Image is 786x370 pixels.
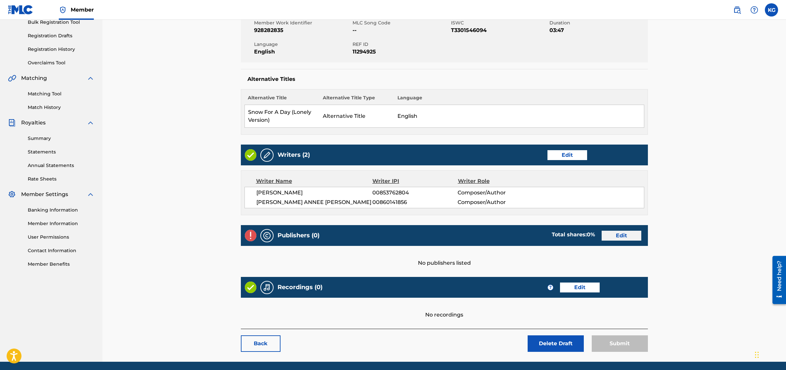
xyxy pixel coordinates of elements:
[353,26,449,34] span: --
[319,105,394,128] td: Alternative Title
[602,231,641,241] a: Edit
[8,119,16,127] img: Royalties
[748,3,761,17] div: Help
[244,105,319,128] td: Snow For A Day (Lonely Version)
[247,76,641,83] h5: Alternative Titles
[245,282,256,293] img: Valid
[765,3,778,17] div: User Menu
[372,177,458,185] div: Writer IPI
[458,189,535,197] span: Composer/Author
[278,284,322,291] h5: Recordings (0)
[245,149,256,161] img: Valid
[28,32,94,39] a: Registration Drafts
[21,74,47,82] span: Matching
[8,74,16,82] img: Matching
[549,19,646,26] span: Duration
[28,162,94,169] a: Annual Statements
[548,285,553,290] span: ?
[263,151,271,159] img: Writers
[28,59,94,66] a: Overclaims Tool
[353,19,449,26] span: MLC Song Code
[254,48,351,56] span: English
[549,26,646,34] span: 03:47
[28,261,94,268] a: Member Benefits
[241,335,281,352] a: Back
[256,189,373,197] span: [PERSON_NAME]
[767,253,786,306] iframe: Resource Center
[394,105,644,128] td: English
[451,26,548,34] span: T3301546094
[254,19,351,26] span: Member Work Identifier
[753,338,786,370] iframe: Chat Widget
[8,5,33,15] img: MLC Logo
[59,6,67,14] img: Top Rightsholder
[28,19,94,26] a: Bulk Registration Tool
[256,198,373,206] span: [PERSON_NAME] ANNEE [PERSON_NAME]
[87,119,94,127] img: expand
[587,231,595,238] span: 0 %
[458,177,536,185] div: Writer Role
[28,176,94,183] a: Rate Sheets
[28,90,94,97] a: Matching Tool
[28,247,94,254] a: Contact Information
[560,283,600,292] a: Edit
[87,190,94,198] img: expand
[319,94,394,105] th: Alternative Title Type
[241,298,648,319] div: No recordings
[87,74,94,82] img: expand
[278,232,319,239] h5: Publishers (0)
[730,3,744,17] a: Public Search
[733,6,741,14] img: search
[28,46,94,53] a: Registration History
[254,41,351,48] span: Language
[71,6,94,14] span: Member
[552,231,595,239] div: Total shares:
[28,207,94,214] a: Banking Information
[353,48,449,56] span: 11294925
[241,246,648,267] div: No publishers listed
[528,335,584,352] button: Delete Draft
[263,284,271,291] img: Recordings
[244,94,319,105] th: Alternative Title
[263,232,271,240] img: Publishers
[353,41,449,48] span: REF ID
[372,198,458,206] span: 00860141856
[451,19,548,26] span: ISWC
[8,190,16,198] img: Member Settings
[28,149,94,155] a: Statements
[245,230,256,241] img: Invalid
[21,119,46,127] span: Royalties
[750,6,758,14] img: help
[28,234,94,241] a: User Permissions
[458,198,535,206] span: Composer/Author
[394,94,644,105] th: Language
[755,345,759,365] div: Drag
[254,26,351,34] span: 928282835
[28,104,94,111] a: Match History
[256,177,373,185] div: Writer Name
[372,189,458,197] span: 00853762804
[21,190,68,198] span: Member Settings
[547,150,587,160] a: Edit
[278,151,310,159] h5: Writers (2)
[28,220,94,227] a: Member Information
[28,135,94,142] a: Summary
